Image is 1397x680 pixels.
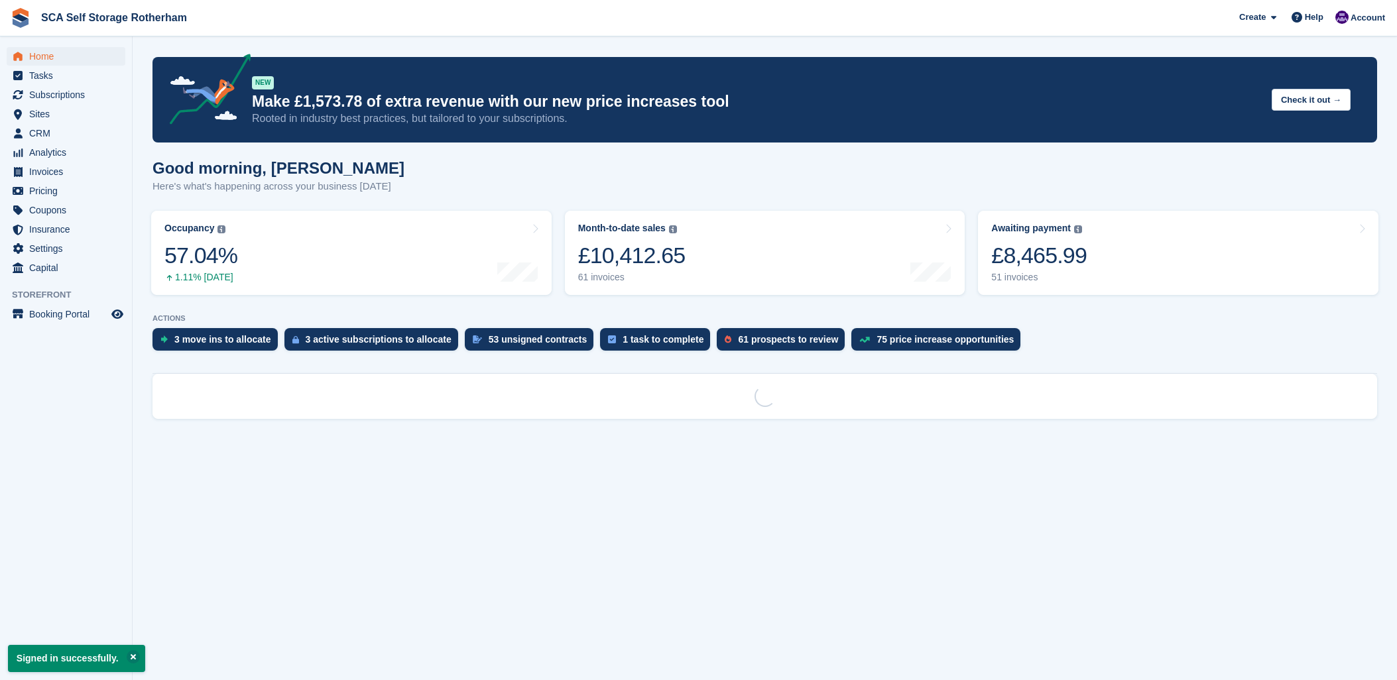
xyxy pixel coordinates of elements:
h1: Good morning, [PERSON_NAME] [152,159,404,177]
a: menu [7,47,125,66]
a: menu [7,182,125,200]
p: Here's what's happening across your business [DATE] [152,179,404,194]
div: 57.04% [164,242,237,269]
img: contract_signature_icon-13c848040528278c33f63329250d36e43548de30e8caae1d1a13099fd9432cc5.svg [473,335,482,343]
div: 75 price increase opportunities [877,334,1014,345]
p: Rooted in industry best practices, but tailored to your subscriptions. [252,111,1261,126]
span: Coupons [29,201,109,219]
img: Kelly Neesham [1335,11,1349,24]
a: Occupancy 57.04% 1.11% [DATE] [151,211,552,295]
img: icon-info-grey-7440780725fd019a000dd9b08b2336e03edf1995a4989e88bcd33f0948082b44.svg [669,225,677,233]
a: menu [7,143,125,162]
a: menu [7,220,125,239]
a: menu [7,258,125,277]
a: 3 active subscriptions to allocate [284,328,465,357]
a: 61 prospects to review [717,328,851,357]
button: Check it out → [1272,89,1351,111]
span: Capital [29,258,109,277]
a: SCA Self Storage Rotherham [36,7,192,28]
div: 1 task to complete [623,334,703,345]
img: price_increase_opportunities-93ffe204e8149a01c8c9dc8f82e8f89637d9d84a8eef4429ea346261dce0b2c0.svg [859,337,870,343]
div: Awaiting payment [991,223,1071,234]
div: 61 prospects to review [738,334,838,345]
p: ACTIONS [152,314,1377,323]
span: CRM [29,124,109,142]
div: Occupancy [164,223,214,234]
div: Month-to-date sales [578,223,666,234]
div: 1.11% [DATE] [164,272,237,283]
span: Create [1239,11,1266,24]
span: Sites [29,105,109,123]
a: 3 move ins to allocate [152,328,284,357]
div: 51 invoices [991,272,1087,283]
p: Signed in successfully. [8,645,145,672]
a: Preview store [109,306,125,322]
a: 53 unsigned contracts [465,328,601,357]
span: Invoices [29,162,109,181]
a: 1 task to complete [600,328,717,357]
a: menu [7,85,125,104]
span: Pricing [29,182,109,200]
div: 3 move ins to allocate [174,334,271,345]
span: Account [1351,11,1385,25]
img: price-adjustments-announcement-icon-8257ccfd72463d97f412b2fc003d46551f7dbcb40ab6d574587a9cd5c0d94... [158,54,251,129]
span: Analytics [29,143,109,162]
a: menu [7,239,125,258]
a: menu [7,201,125,219]
div: 3 active subscriptions to allocate [306,334,452,345]
a: menu [7,105,125,123]
img: task-75834270c22a3079a89374b754ae025e5fb1db73e45f91037f5363f120a921f8.svg [608,335,616,343]
span: Storefront [12,288,132,302]
span: Help [1305,11,1323,24]
span: Tasks [29,66,109,85]
div: £10,412.65 [578,242,686,269]
img: icon-info-grey-7440780725fd019a000dd9b08b2336e03edf1995a4989e88bcd33f0948082b44.svg [217,225,225,233]
img: stora-icon-8386f47178a22dfd0bd8f6a31ec36ba5ce8667c1dd55bd0f319d3a0aa187defe.svg [11,8,30,28]
span: Settings [29,239,109,258]
a: menu [7,162,125,181]
div: NEW [252,76,274,89]
img: icon-info-grey-7440780725fd019a000dd9b08b2336e03edf1995a4989e88bcd33f0948082b44.svg [1074,225,1082,233]
span: Booking Portal [29,305,109,323]
div: 53 unsigned contracts [489,334,587,345]
a: menu [7,124,125,142]
a: Awaiting payment £8,465.99 51 invoices [978,211,1378,295]
a: Month-to-date sales £10,412.65 61 invoices [565,211,965,295]
div: £8,465.99 [991,242,1087,269]
a: 75 price increase opportunities [851,328,1027,357]
span: Home [29,47,109,66]
a: menu [7,66,125,85]
a: menu [7,305,125,323]
span: Insurance [29,220,109,239]
img: prospect-51fa495bee0391a8d652442698ab0144808aea92771e9ea1ae160a38d050c398.svg [725,335,731,343]
span: Subscriptions [29,85,109,104]
p: Make £1,573.78 of extra revenue with our new price increases tool [252,92,1261,111]
img: active_subscription_to_allocate_icon-d502201f5373d7db506a760aba3b589e785aa758c864c3986d89f69b8ff3... [292,335,299,344]
div: 61 invoices [578,272,686,283]
img: move_ins_to_allocate_icon-fdf77a2bb77ea45bf5b3d319d69a93e2d87916cf1d5bf7949dd705db3b84f3ca.svg [160,335,168,343]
